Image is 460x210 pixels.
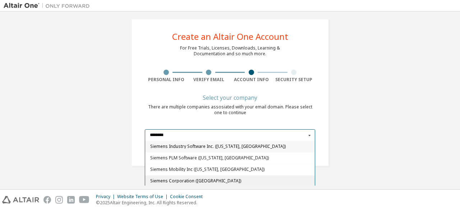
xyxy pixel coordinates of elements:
[150,179,310,183] span: Siemens Corporation ([GEOGRAPHIC_DATA])
[43,196,51,204] img: facebook.svg
[188,77,230,83] div: Verify Email
[230,77,273,83] div: Account Info
[4,2,93,9] img: Altair One
[79,196,89,204] img: youtube.svg
[96,194,117,200] div: Privacy
[273,77,316,83] div: Security Setup
[203,95,257,100] div: Select your company
[150,145,310,149] span: Siemens Industry Software Inc. ([US_STATE], [GEOGRAPHIC_DATA])
[180,45,280,57] div: For Free Trials, Licenses, Downloads, Learning & Documentation and so much more.
[170,194,207,200] div: Cookie Consent
[145,77,188,83] div: Personal Info
[96,200,207,206] p: © 2025 Altair Engineering, Inc. All Rights Reserved.
[172,32,288,41] div: Create an Altair One Account
[117,194,170,200] div: Website Terms of Use
[145,104,315,116] div: There are multiple companies assosiated with your email domain. Please select one to continue
[55,196,63,204] img: instagram.svg
[67,196,75,204] img: linkedin.svg
[150,156,310,160] span: Siemens PLM Software ([US_STATE], [GEOGRAPHIC_DATA])
[2,196,39,204] img: altair_logo.svg
[150,167,310,172] span: Siemens Mobility Inc ([US_STATE], [GEOGRAPHIC_DATA])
